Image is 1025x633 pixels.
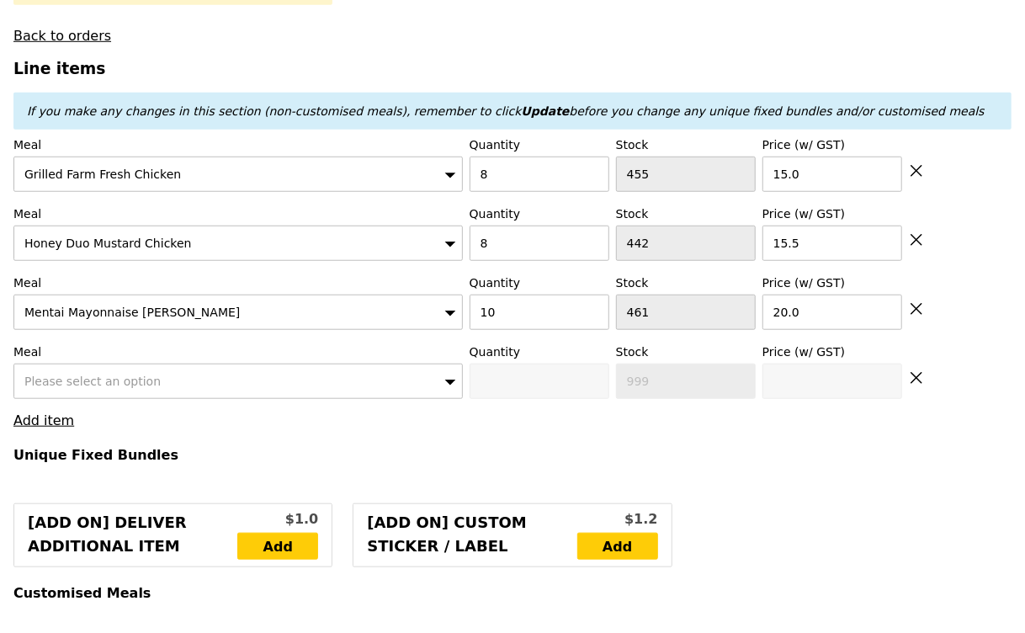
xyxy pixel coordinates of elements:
[521,104,569,118] b: Update
[470,343,609,360] label: Quantity
[762,274,902,291] label: Price (w/ GST)
[577,533,658,560] a: Add
[13,60,1012,77] h3: Line items
[762,136,902,153] label: Price (w/ GST)
[13,28,111,44] a: Back to orders
[470,136,609,153] label: Quantity
[237,533,318,560] a: Add
[13,343,463,360] label: Meal
[24,306,240,319] span: Mentai Mayonnaise [PERSON_NAME]
[470,205,609,222] label: Quantity
[470,274,609,291] label: Quantity
[13,585,1012,601] h4: Customised Meals
[577,509,658,529] div: $1.2
[28,511,237,560] div: [Add on] Deliver Additional Item
[24,375,161,388] span: Please select an option
[27,104,985,118] em: If you make any changes in this section (non-customised meals), remember to click before you chan...
[616,205,756,222] label: Stock
[616,274,756,291] label: Stock
[24,168,181,181] span: Grilled Farm Fresh Chicken
[237,509,318,529] div: $1.0
[13,447,1012,463] h4: Unique Fixed Bundles
[616,136,756,153] label: Stock
[762,205,902,222] label: Price (w/ GST)
[13,205,463,222] label: Meal
[762,343,902,360] label: Price (w/ GST)
[24,237,191,250] span: Honey Duo Mustard Chicken
[13,136,463,153] label: Meal
[367,511,576,560] div: [Add on] Custom Sticker / Label
[616,343,756,360] label: Stock
[13,274,463,291] label: Meal
[13,412,74,428] a: Add item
